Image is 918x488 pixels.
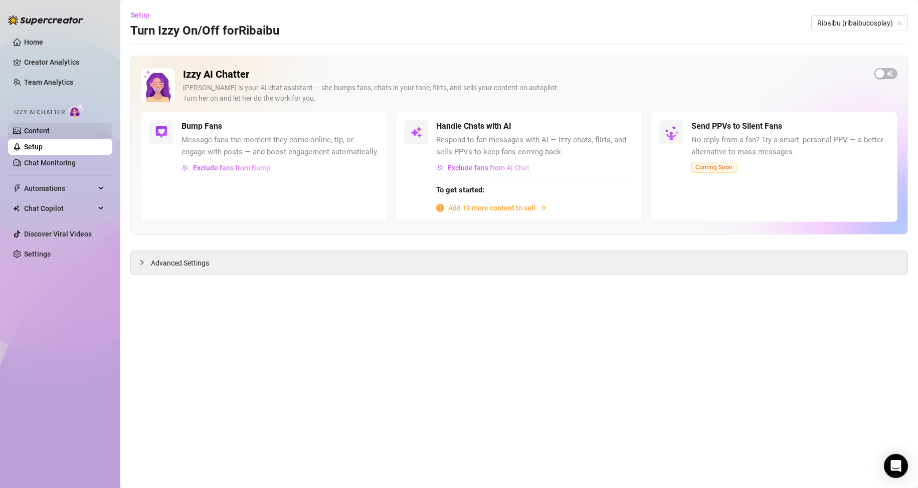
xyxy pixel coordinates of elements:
img: svg%3e [155,126,167,138]
button: Exclude fans from Bump [181,160,271,176]
strong: To get started: [436,185,484,194]
h5: Send PPVs to Silent Fans [691,120,782,132]
a: Settings [24,250,51,258]
h2: Izzy AI Chatter [183,68,866,81]
span: Message fans the moment they come online, tip, or engage with posts — and boost engagement automa... [181,134,379,158]
span: Setup [131,11,149,19]
span: Exclude fans from AI Chat [448,164,529,172]
div: [PERSON_NAME] is your AI chat assistant — she bumps fans, chats in your tone, flirts, and sells y... [183,83,866,104]
div: Open Intercom Messenger [884,454,908,478]
span: Chat Copilot [24,200,95,216]
span: team [896,20,902,26]
span: thunderbolt [13,184,21,192]
span: Automations [24,180,95,196]
a: Discover Viral Videos [24,230,92,238]
h5: Bump Fans [181,120,222,132]
img: Chat Copilot [13,205,20,212]
span: Respond to fan messages with AI — Izzy chats, flirts, and sells PPVs to keep fans coming back. [436,134,634,158]
a: Team Analytics [24,78,73,86]
span: Coming Soon [691,162,737,173]
span: Advanced Settings [151,258,209,269]
a: Creator Analytics [24,54,104,70]
span: info-circle [436,204,444,212]
span: arrow-right [539,204,546,211]
span: Exclude fans from Bump [193,164,270,172]
img: AI Chatter [69,104,84,118]
button: Setup [130,7,157,23]
a: Chat Monitoring [24,159,76,167]
span: Ribaibu (ribaibucosplay) [817,16,902,31]
img: logo-BBDzfeDw.svg [8,15,83,25]
h5: Handle Chats with AI [436,120,511,132]
img: svg%3e [410,126,422,138]
img: svg%3e [437,164,444,171]
a: Content [24,127,50,135]
a: Home [24,38,43,46]
span: collapsed [139,260,145,266]
img: svg%3e [182,164,189,171]
span: Add 12 more content to sell [448,202,535,213]
span: Izzy AI Chatter [14,108,65,117]
button: Exclude fans from AI Chat [436,160,530,176]
span: No reply from a fan? Try a smart, personal PPV — a better alternative to mass messages. [691,134,889,158]
img: Izzy AI Chatter [141,68,175,102]
div: collapsed [139,257,151,268]
h3: Turn Izzy On/Off for Ribaibu [130,23,279,39]
img: silent-fans-ppv-o-N6Mmdf.svg [665,126,681,142]
a: Setup [24,143,43,151]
